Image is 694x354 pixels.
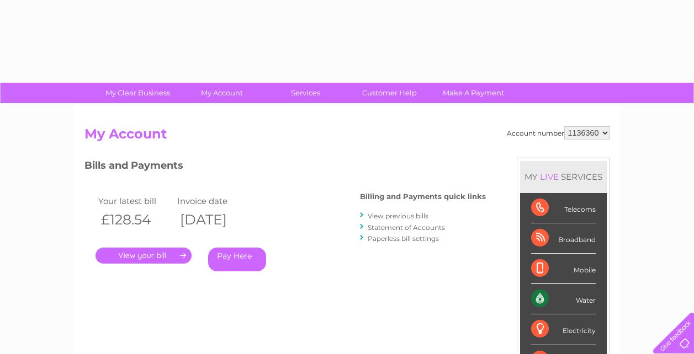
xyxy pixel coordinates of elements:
a: . [96,248,192,264]
a: My Account [176,83,267,103]
a: Services [260,83,351,103]
div: Water [531,284,596,314]
div: Mobile [531,254,596,284]
div: Account number [507,126,610,140]
a: My Clear Business [92,83,183,103]
h4: Billing and Payments quick links [360,192,486,201]
a: Customer Help [344,83,435,103]
h2: My Account [84,126,610,147]
div: Electricity [531,314,596,345]
h3: Bills and Payments [84,158,486,177]
a: Paperless bill settings [368,234,439,243]
a: Pay Here [208,248,266,271]
div: LIVE [538,171,561,182]
a: Make A Payment [428,83,519,103]
div: MY SERVICES [520,161,607,192]
div: Telecoms [531,193,596,223]
th: [DATE] [174,208,254,231]
td: Invoice date [174,194,254,208]
div: Broadband [531,223,596,254]
a: View previous bills [368,212,428,220]
td: Your latest bill [96,194,175,208]
a: Statement of Accounts [368,223,445,232]
th: £128.54 [96,208,175,231]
